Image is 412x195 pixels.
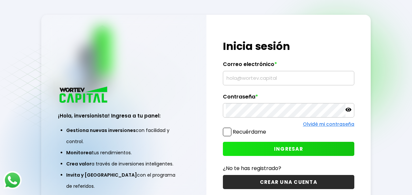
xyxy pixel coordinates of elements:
span: Gestiona nuevas inversiones [66,127,136,134]
li: con el programa de referidos. [66,169,181,192]
label: Contraseña [223,94,354,103]
a: Olvidé mi contraseña [303,121,354,127]
span: Crea valor [66,161,91,167]
h1: Inicia sesión [223,38,354,54]
input: hola@wortev.capital [226,71,351,85]
li: con facilidad y control. [66,125,181,147]
button: CREAR UNA CUENTA [223,175,354,189]
span: Monitorea [66,149,92,156]
img: logo_wortev_capital [58,86,110,105]
p: ¿No te has registrado? [223,164,354,172]
li: tus rendimientos. [66,147,181,158]
li: a través de inversiones inteligentes. [66,158,181,169]
label: Correo electrónico [223,61,354,71]
button: INGRESAR [223,142,354,156]
h3: ¡Hola, inversionista! Ingresa a tu panel: [58,112,189,119]
span: INGRESAR [274,145,303,152]
span: Invita y [GEOGRAPHIC_DATA] [66,172,137,178]
a: ¿No te has registrado?CREAR UNA CUENTA [223,164,354,189]
img: logos_whatsapp-icon.242b2217.svg [3,171,22,189]
label: Recuérdame [233,128,266,136]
